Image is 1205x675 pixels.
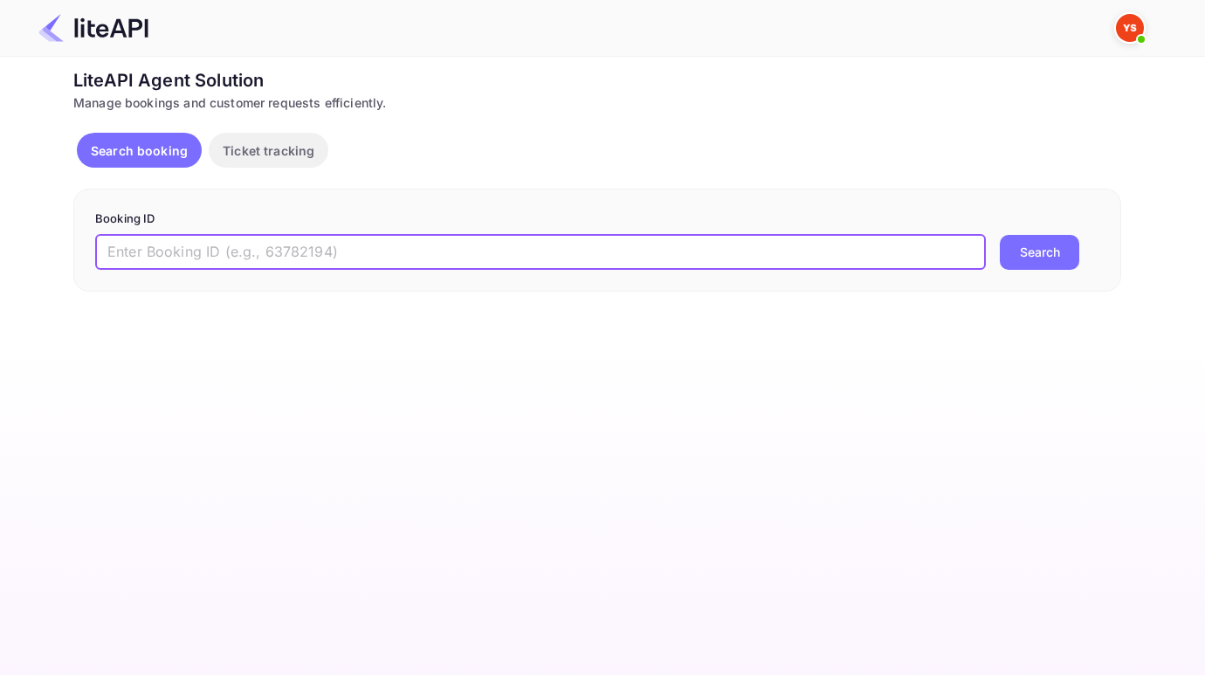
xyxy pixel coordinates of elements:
p: Search booking [91,141,188,160]
p: Ticket tracking [223,141,314,160]
img: LiteAPI Logo [38,14,148,42]
button: Search [1000,235,1079,270]
div: Manage bookings and customer requests efficiently. [73,93,1121,112]
div: LiteAPI Agent Solution [73,67,1121,93]
img: Yandex Support [1116,14,1144,42]
p: Booking ID [95,210,1099,228]
input: Enter Booking ID (e.g., 63782194) [95,235,986,270]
